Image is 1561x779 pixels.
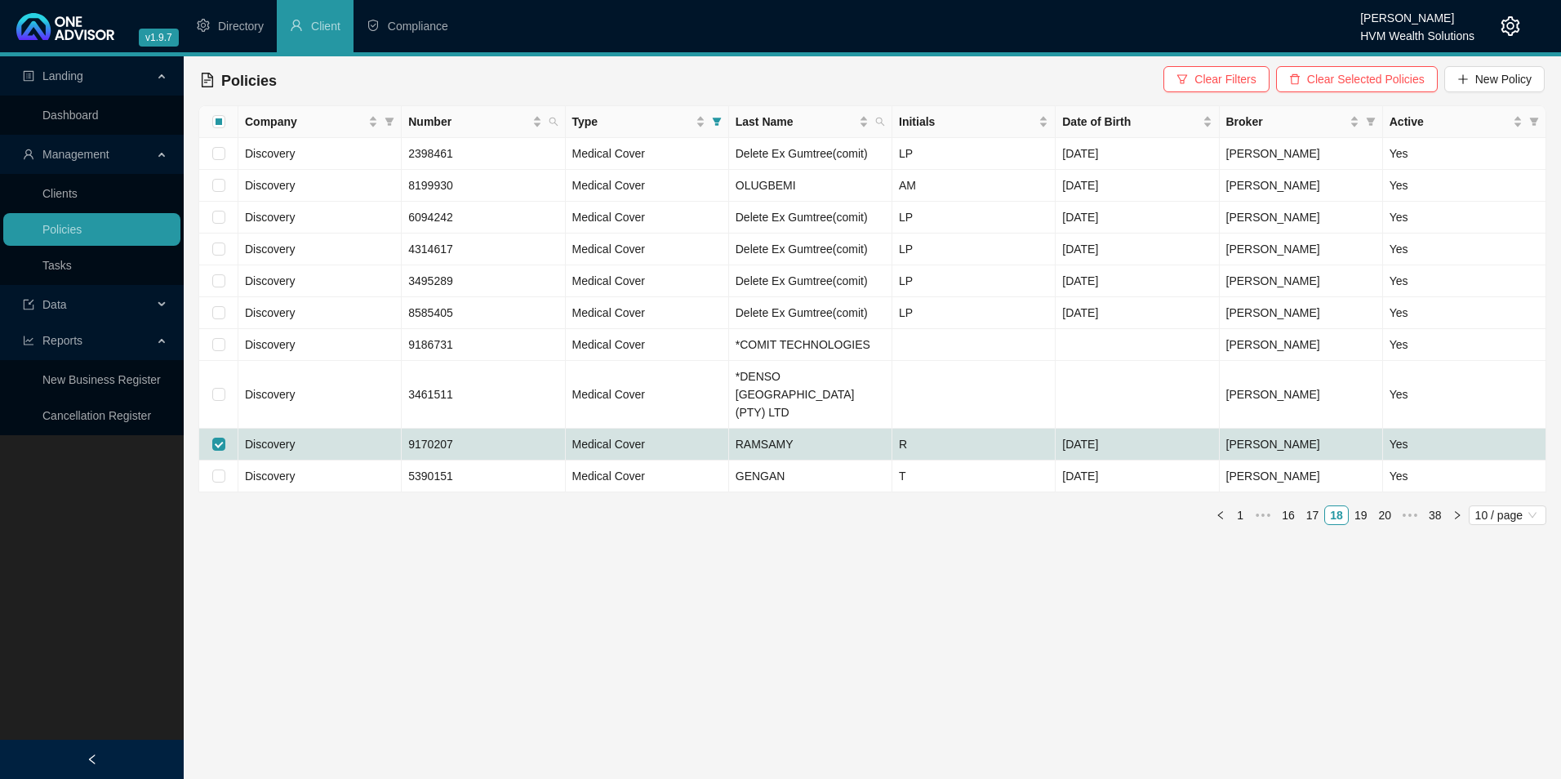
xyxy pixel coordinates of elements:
span: New Policy [1475,70,1532,88]
button: Clear Filters [1163,66,1269,92]
span: 8199930 [408,179,453,192]
a: Dashboard [42,109,99,122]
span: Date of Birth [1062,113,1199,131]
span: [PERSON_NAME] [1226,179,1320,192]
span: Number [408,113,528,131]
span: search [545,109,562,134]
td: Yes [1383,297,1546,329]
span: Discovery [245,438,295,451]
td: [DATE] [1056,234,1219,265]
li: Next 5 Pages [1397,505,1423,525]
span: profile [23,70,34,82]
span: Company [245,113,365,131]
td: Yes [1383,361,1546,429]
li: 20 [1372,505,1397,525]
span: filter [381,109,398,134]
span: [PERSON_NAME] [1226,306,1320,319]
span: filter [712,117,722,127]
span: user [290,19,303,32]
th: Last Name [729,106,892,138]
span: Discovery [245,388,295,401]
span: Discovery [245,306,295,319]
span: Medical Cover [572,211,645,224]
button: left [1211,505,1230,525]
th: Initials [892,106,1056,138]
td: Yes [1383,265,1546,297]
th: Type [566,106,729,138]
img: 2df55531c6924b55f21c4cf5d4484680-logo-light.svg [16,13,114,40]
li: Next Page [1448,505,1467,525]
th: Broker [1220,106,1383,138]
td: [DATE] [1056,170,1219,202]
a: New Business Register [42,373,161,386]
span: 10 / page [1475,506,1540,524]
span: 2398461 [408,147,453,160]
span: [PERSON_NAME] [1226,274,1320,287]
td: [DATE] [1056,138,1219,170]
td: Yes [1383,461,1546,492]
td: Yes [1383,329,1546,361]
span: delete [1289,73,1301,85]
span: filter [385,117,394,127]
span: user [23,149,34,160]
span: [PERSON_NAME] [1226,470,1320,483]
span: [PERSON_NAME] [1226,147,1320,160]
td: [DATE] [1056,297,1219,329]
a: 19 [1350,506,1372,524]
span: left [87,754,98,765]
span: file-text [200,73,215,87]
span: Medical Cover [572,243,645,256]
span: filter [1526,109,1542,134]
span: import [23,299,34,310]
a: Tasks [42,259,72,272]
span: 5390151 [408,470,453,483]
a: 16 [1277,506,1300,524]
span: Type [572,113,692,131]
span: Discovery [245,179,295,192]
td: [DATE] [1056,202,1219,234]
span: ••• [1250,505,1276,525]
span: Policies [221,73,277,89]
span: setting [1501,16,1520,36]
li: 19 [1349,505,1373,525]
button: New Policy [1444,66,1545,92]
span: Client [311,20,340,33]
span: [PERSON_NAME] [1226,243,1320,256]
span: Discovery [245,147,295,160]
span: setting [197,19,210,32]
span: Management [42,148,109,161]
td: Yes [1383,202,1546,234]
td: Yes [1383,429,1546,461]
span: filter [1363,109,1379,134]
li: 17 [1301,505,1325,525]
span: Medical Cover [572,388,645,401]
span: [PERSON_NAME] [1226,338,1320,351]
span: Data [42,298,67,311]
span: Clear Selected Policies [1307,70,1425,88]
span: filter [1529,117,1539,127]
td: Delete Ex Gumtree(comit) [729,265,892,297]
th: Company [238,106,402,138]
th: Date of Birth [1056,106,1219,138]
li: 16 [1276,505,1301,525]
button: right [1448,505,1467,525]
a: Clients [42,187,78,200]
td: Delete Ex Gumtree(comit) [729,234,892,265]
span: search [549,117,558,127]
li: Previous Page [1211,505,1230,525]
span: Landing [42,69,83,82]
td: [DATE] [1056,461,1219,492]
td: Yes [1383,138,1546,170]
td: LP [892,297,1056,329]
span: Discovery [245,470,295,483]
span: left [1216,510,1225,520]
li: 18 [1324,505,1349,525]
td: Delete Ex Gumtree(comit) [729,138,892,170]
li: 38 [1423,505,1448,525]
a: 18 [1325,506,1348,524]
div: HVM Wealth Solutions [1360,22,1474,40]
td: GENGAN [729,461,892,492]
span: Clear Filters [1194,70,1256,88]
span: Medical Cover [572,274,645,287]
button: Clear Selected Policies [1276,66,1438,92]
